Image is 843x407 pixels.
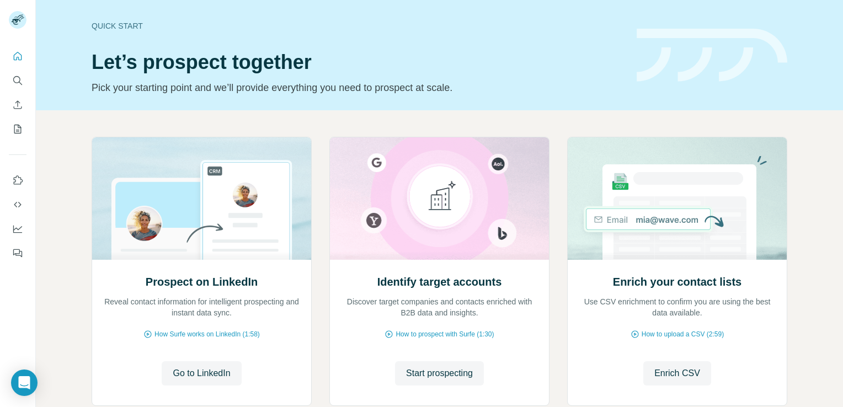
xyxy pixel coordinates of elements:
span: How to upload a CSV (2:59) [642,329,724,339]
h2: Prospect on LinkedIn [146,274,258,290]
img: Identify target accounts [329,137,549,260]
button: Dashboard [9,219,26,239]
p: Discover target companies and contacts enriched with B2B data and insights. [341,296,538,318]
button: Enrich CSV [9,95,26,115]
button: Start prospecting [395,361,484,385]
button: Use Surfe API [9,195,26,215]
span: How Surfe works on LinkedIn (1:58) [154,329,260,339]
div: Quick start [92,20,623,31]
img: banner [637,29,787,82]
span: Start prospecting [406,367,473,380]
div: Open Intercom Messenger [11,369,38,396]
img: Enrich your contact lists [567,137,787,260]
span: Enrich CSV [654,367,700,380]
button: Feedback [9,243,26,263]
h1: Let’s prospect together [92,51,623,73]
button: Quick start [9,46,26,66]
img: Prospect on LinkedIn [92,137,312,260]
span: How to prospect with Surfe (1:30) [396,329,494,339]
span: Go to LinkedIn [173,367,230,380]
button: Search [9,71,26,90]
h2: Identify target accounts [377,274,502,290]
button: Go to LinkedIn [162,361,241,385]
button: Enrich CSV [643,361,711,385]
p: Pick your starting point and we’ll provide everything you need to prospect at scale. [92,80,623,95]
p: Reveal contact information for intelligent prospecting and instant data sync. [103,296,300,318]
h2: Enrich your contact lists [613,274,741,290]
button: Use Surfe on LinkedIn [9,170,26,190]
p: Use CSV enrichment to confirm you are using the best data available. [579,296,776,318]
button: My lists [9,119,26,139]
